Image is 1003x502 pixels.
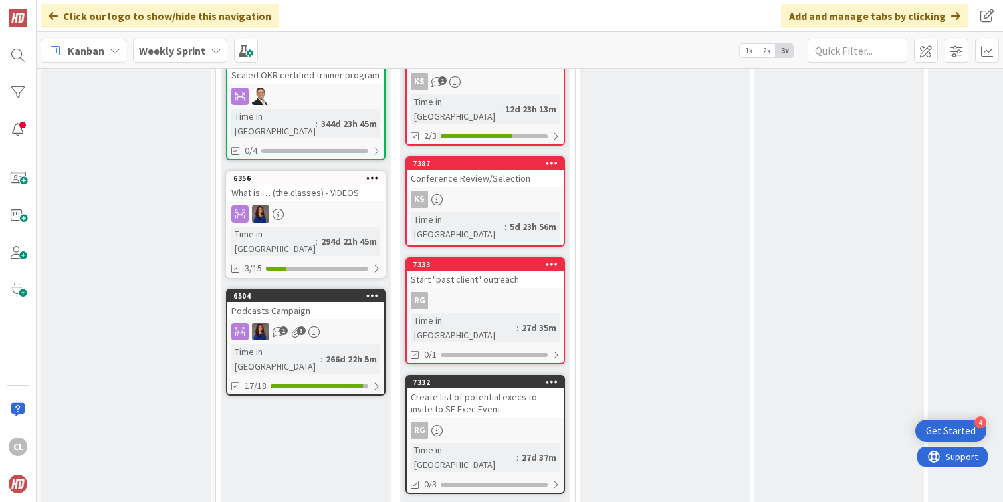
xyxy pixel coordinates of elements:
a: 7387Conference Review/SelectionKSTime in [GEOGRAPHIC_DATA]:5d 23h 56m [405,156,565,247]
span: 0/1 [424,348,437,362]
div: 294d 21h 45m [318,234,380,249]
span: 3/15 [245,261,262,275]
div: KS [407,73,564,90]
div: Open Get Started checklist, remaining modules: 4 [915,420,986,442]
span: 2/3 [424,129,437,143]
div: Time in [GEOGRAPHIC_DATA] [411,94,500,124]
div: 7332 [407,376,564,388]
div: What is … (the classes) - VIDEOS [227,184,384,201]
div: 7332 [413,378,564,387]
a: 7332Create list of potential execs to invite to SF Exec EventRGTime in [GEOGRAPHIC_DATA]:27d 37m0/3 [405,375,565,494]
div: SL [227,205,384,223]
div: Conference Review/Selection [407,170,564,187]
span: 2x [758,44,776,57]
span: : [516,320,518,335]
span: : [516,450,518,465]
div: Time in [GEOGRAPHIC_DATA] [411,212,504,241]
img: SL [252,88,269,105]
div: 7333 [407,259,564,271]
div: Time in [GEOGRAPHIC_DATA] [411,443,516,472]
div: 7333Start "past client" outreach [407,259,564,288]
a: Scaled OKR certified trainer programSLTime in [GEOGRAPHIC_DATA]:344d 23h 45m0/4 [226,53,386,160]
a: 6356What is … (the classes) - VIDEOSSLTime in [GEOGRAPHIC_DATA]:294d 21h 45m3/15 [226,171,386,278]
img: Visit kanbanzone.com [9,9,27,27]
span: 3 [297,326,306,335]
div: Time in [GEOGRAPHIC_DATA] [231,344,320,374]
div: 6356 [233,174,384,183]
div: 6504 [233,291,384,301]
span: : [504,219,506,234]
span: : [316,234,318,249]
div: 6356What is … (the classes) - VIDEOS [227,172,384,201]
span: 1 [438,76,447,85]
div: Create list of potential execs to invite to SF Exec Event [407,388,564,418]
div: 6356 [227,172,384,184]
span: : [316,116,318,131]
div: Time in [GEOGRAPHIC_DATA] [231,109,316,138]
input: Quick Filter... [808,39,907,63]
div: CL [9,438,27,456]
div: Start "past client" outreach [407,271,564,288]
span: 3x [776,44,794,57]
span: : [320,352,322,366]
b: Weekly Sprint [139,44,205,57]
a: 6504Podcasts CampaignSLTime in [GEOGRAPHIC_DATA]:266d 22h 5m17/18 [226,289,386,396]
div: Add and manage tabs by clicking [781,4,968,28]
div: 266d 22h 5m [322,352,380,366]
div: KS [411,191,428,208]
span: 0/3 [424,477,437,491]
div: Scaled OKR certified trainer program [227,66,384,84]
div: Scaled OKR certified trainer program [227,55,384,84]
div: 12d 23h 13m [502,102,560,116]
div: 7332Create list of potential execs to invite to SF Exec Event [407,376,564,418]
div: RG [411,292,428,309]
div: 7387Conference Review/Selection [407,158,564,187]
span: 1 [279,326,288,335]
img: SL [252,205,269,223]
span: 17/18 [245,379,267,393]
div: RG [407,422,564,439]
img: avatar [9,475,27,493]
div: 5d 23h 56m [506,219,560,234]
div: 27d 37m [518,450,560,465]
div: KS [407,191,564,208]
div: Time in [GEOGRAPHIC_DATA] [411,313,516,342]
span: 0/4 [245,144,257,158]
span: 1x [740,44,758,57]
div: 7387 [407,158,564,170]
div: 6504 [227,290,384,302]
div: 344d 23h 45m [318,116,380,131]
div: Click our logo to show/hide this navigation [41,4,279,28]
div: RG [411,422,428,439]
span: Support [28,2,60,18]
div: 6504Podcasts Campaign [227,290,384,319]
div: KS [411,73,428,90]
div: SL [227,88,384,105]
span: Kanban [68,43,104,59]
img: SL [252,323,269,340]
div: Podcasts Campaign [227,302,384,319]
div: 4 [974,416,986,428]
div: 7333 [413,260,564,269]
span: : [500,102,502,116]
a: 7333Start "past client" outreachRGTime in [GEOGRAPHIC_DATA]:27d 35m0/1 [405,257,565,364]
div: Get Started [926,424,976,438]
div: 27d 35m [518,320,560,335]
div: RG [407,292,564,309]
div: 7387 [413,159,564,168]
div: Time in [GEOGRAPHIC_DATA] [231,227,316,256]
div: SL [227,323,384,340]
